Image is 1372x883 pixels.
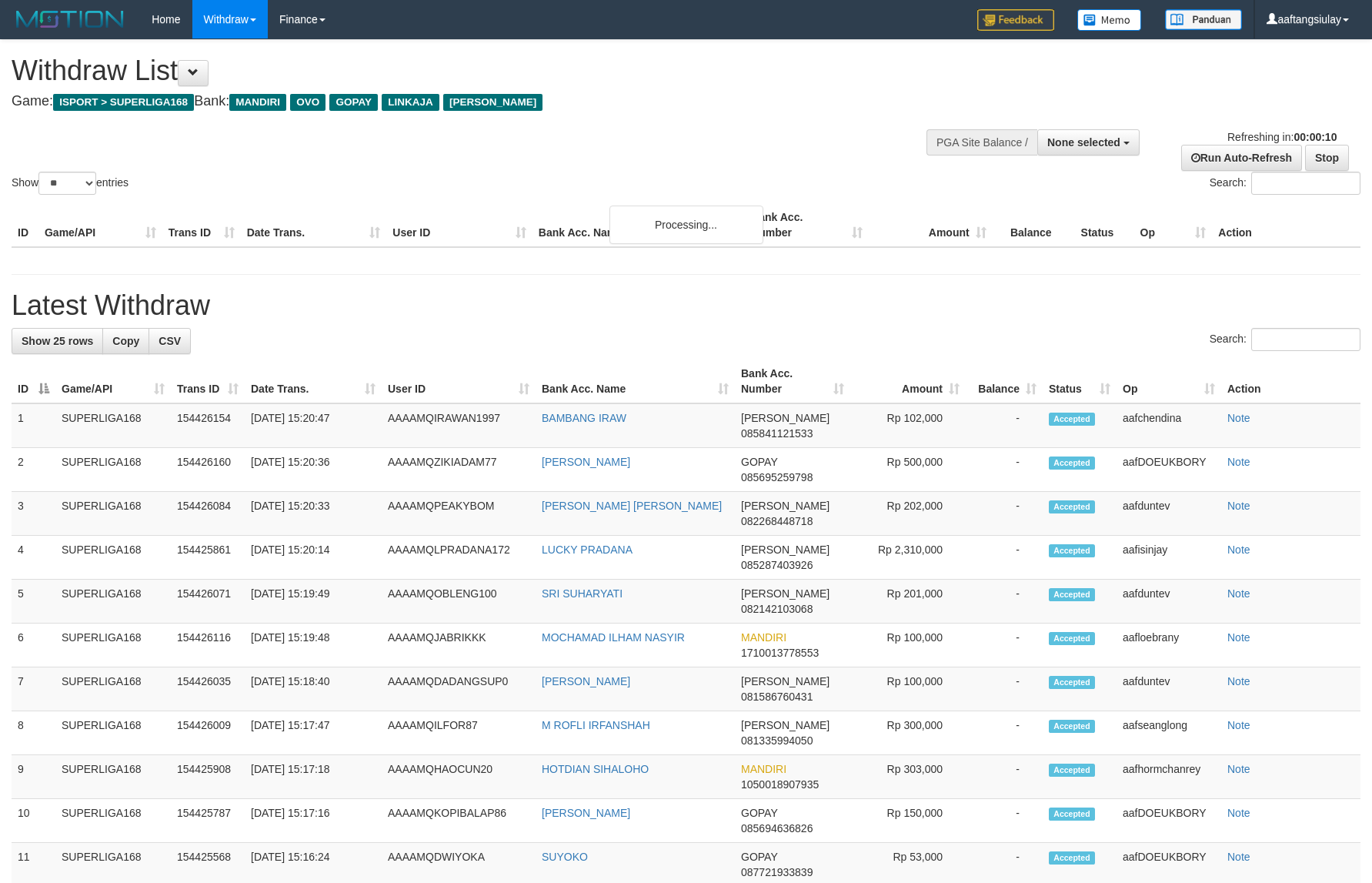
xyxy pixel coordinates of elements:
h1: Latest Withdraw [12,290,1360,321]
td: Rp 102,000 [850,403,966,448]
td: - [966,711,1043,755]
td: aafchendina [1117,403,1221,448]
span: MANDIRI [741,631,786,644]
td: [DATE] 15:17:18 [245,755,382,799]
td: SUPERLIGA168 [55,580,171,624]
td: 154425787 [171,799,245,843]
a: Run Auto-Refresh [1181,145,1302,171]
td: 8 [12,711,55,755]
a: LUCKY PRADANA [542,544,633,556]
label: Search: [1210,328,1360,351]
td: [DATE] 15:17:47 [245,711,382,755]
th: Bank Acc. Name [532,203,745,247]
td: aafduntev [1117,492,1221,536]
td: Rp 201,000 [850,580,966,624]
span: MANDIRI [229,94,286,111]
td: SUPERLIGA168 [55,799,171,843]
td: AAAAMQIRAWAN1997 [382,403,536,448]
a: Note [1227,412,1250,424]
th: Op [1134,203,1213,247]
td: [DATE] 15:19:49 [245,580,382,624]
td: Rp 150,000 [850,799,966,843]
span: [PERSON_NAME] [741,412,830,424]
span: Copy 082142103068 to clipboard [741,603,813,615]
a: SUYOKO [542,851,588,863]
span: Copy 085841121533 to clipboard [741,427,813,440]
td: [DATE] 15:20:47 [245,403,382,448]
div: PGA Site Balance / [926,129,1037,156]
td: SUPERLIGA168 [55,403,171,448]
td: aafduntev [1117,667,1221,711]
span: [PERSON_NAME] [741,587,830,600]
td: AAAAMQOBLENG100 [382,580,536,624]
td: 154426035 [171,667,245,711]
td: AAAAMQILFOR87 [382,711,536,755]
td: AAAAMQDADANGSUP0 [382,667,536,711]
span: Accepted [1049,851,1095,865]
span: MANDIRI [741,763,786,775]
span: Copy [112,335,139,347]
a: [PERSON_NAME] [PERSON_NAME] [542,500,722,512]
th: Action [1221,360,1360,403]
td: AAAAMQPEAKYBOM [382,492,536,536]
td: aafDOEUKBORY [1117,448,1221,492]
td: 154426116 [171,624,245,667]
span: Copy 1050018907935 to clipboard [741,778,819,791]
a: Note [1227,631,1250,644]
span: Copy 081586760431 to clipboard [741,691,813,703]
td: [DATE] 15:17:16 [245,799,382,843]
input: Search: [1251,172,1360,195]
td: 2 [12,448,55,492]
td: aafloebrany [1117,624,1221,667]
td: 6 [12,624,55,667]
select: Showentries [38,172,96,195]
th: Game/API: activate to sort column ascending [55,360,171,403]
span: Accepted [1049,413,1095,426]
a: Copy [102,328,149,354]
a: [PERSON_NAME] [542,456,630,468]
td: aafisinjay [1117,536,1221,580]
th: User ID [386,203,532,247]
a: Note [1227,675,1250,687]
img: MOTION_logo.png [12,8,129,31]
td: SUPERLIGA168 [55,448,171,492]
td: - [966,580,1043,624]
span: Accepted [1049,457,1095,470]
th: Trans ID [162,203,241,247]
span: [PERSON_NAME] [741,544,830,556]
span: CSV [159,335,181,347]
td: 154426160 [171,448,245,492]
img: panduan.png [1165,9,1242,30]
td: 7 [12,667,55,711]
td: 5 [12,580,55,624]
a: Note [1227,544,1250,556]
th: Date Trans. [241,203,387,247]
span: OVO [290,94,325,111]
td: 10 [12,799,55,843]
th: Action [1212,203,1360,247]
td: - [966,403,1043,448]
td: 4 [12,536,55,580]
span: Accepted [1049,808,1095,821]
td: 3 [12,492,55,536]
a: [PERSON_NAME] [542,675,630,687]
span: Accepted [1049,588,1095,601]
td: [DATE] 15:19:48 [245,624,382,667]
span: Accepted [1049,544,1095,557]
h1: Withdraw List [12,55,900,86]
td: Rp 303,000 [850,755,966,799]
label: Search: [1210,172,1360,195]
td: AAAAMQKOPIBALAP86 [382,799,536,843]
a: [PERSON_NAME] [542,807,630,819]
a: BAMBANG IRAW [542,412,626,424]
label: Show entries [12,172,129,195]
td: - [966,755,1043,799]
th: Bank Acc. Number [745,203,869,247]
td: AAAAMQJABRIKKK [382,624,536,667]
td: 154426154 [171,403,245,448]
a: Show 25 rows [12,328,103,354]
span: Copy 085287403926 to clipboard [741,559,813,571]
button: None selected [1037,129,1140,156]
img: Feedback.jpg [977,9,1054,31]
td: 9 [12,755,55,799]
